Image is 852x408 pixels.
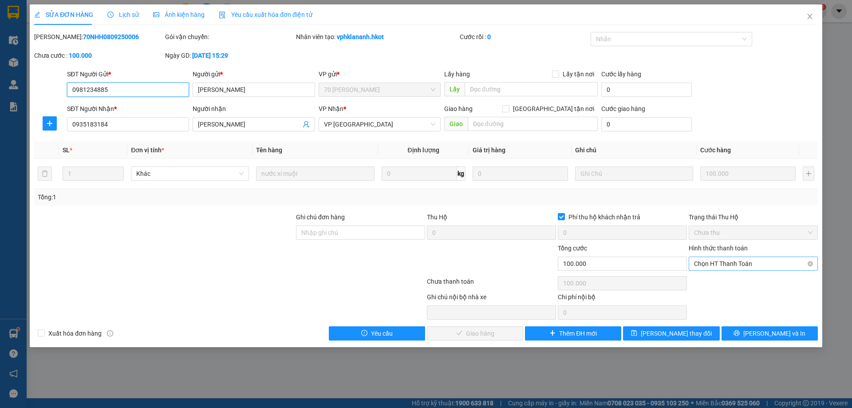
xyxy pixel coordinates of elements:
span: close [806,13,813,20]
span: Giao hàng [444,105,473,112]
div: Nhân viên tạo: [296,32,458,42]
b: [DATE] 15:29 [192,52,228,59]
span: [GEOGRAPHIC_DATA] tận nơi [509,104,598,114]
span: exclamation-circle [361,330,367,337]
span: SỬA ĐƠN HÀNG [34,11,93,18]
div: Ngày GD: [165,51,294,60]
button: Close [797,4,822,29]
span: Giao [444,117,468,131]
span: edit [34,12,40,18]
span: close-circle [808,261,813,266]
input: VD: Bàn, Ghế [256,166,374,181]
span: Phí thu hộ khách nhận trả [565,212,644,222]
span: Thêm ĐH mới [559,329,597,338]
span: Xuất hóa đơn hàng [45,329,105,338]
div: SĐT Người Gửi [67,69,189,79]
span: kg [457,166,465,181]
span: Chọn HT Thanh Toán [694,257,813,270]
div: Trạng thái Thu Hộ [689,212,818,222]
span: Yêu cầu xuất hóa đơn điện tử [219,11,312,18]
div: Chưa cước : [34,51,163,60]
div: Người gửi [193,69,315,79]
span: Thu Hộ [427,214,447,221]
label: Ghi chú đơn hàng [296,214,345,221]
span: 70 Nguyễn Hữu Huân [324,83,435,96]
button: checkGiao hàng [427,326,523,341]
span: Giá trị hàng [473,147,505,154]
input: Dọc đường [465,82,598,96]
div: Ghi chú nội bộ nhà xe [427,292,556,305]
span: Tổng cước [558,245,587,252]
b: vphklananh.hkot [337,33,384,40]
span: picture [153,12,159,18]
button: plus [43,116,57,131]
span: Cước hàng [700,147,731,154]
b: 0 [487,33,491,40]
button: plusThêm ĐH mới [525,326,621,341]
button: plus [803,166,814,181]
label: Cước giao hàng [601,105,645,112]
input: 0 [473,166,568,181]
span: Lấy hàng [444,71,470,78]
span: Lấy [444,82,465,96]
span: Yêu cầu [371,329,393,338]
div: Chưa thanh toán [426,277,557,292]
span: Chưa thu [694,226,813,239]
span: [PERSON_NAME] và In [743,329,805,338]
div: Người nhận [193,104,315,114]
span: plus [43,120,56,127]
span: plus [549,330,556,337]
label: Hình thức thanh toán [689,245,748,252]
label: Cước lấy hàng [601,71,641,78]
button: delete [38,166,52,181]
span: SL [63,147,70,154]
span: [PERSON_NAME] thay đổi [641,329,712,338]
span: Lịch sử [107,11,139,18]
div: Tổng: 1 [38,192,329,202]
input: 0 [700,166,796,181]
div: VP gửi [319,69,441,79]
input: Ghi chú đơn hàng [296,226,425,240]
img: icon [219,12,226,19]
span: info-circle [107,330,113,337]
button: save[PERSON_NAME] thay đổi [623,326,719,341]
span: VP Đà Nẵng [324,118,435,131]
input: Cước giao hàng [601,117,692,131]
b: 70NHH0809250006 [83,33,139,40]
span: Lấy tận nơi [559,69,598,79]
span: user-add [303,121,310,128]
span: Ảnh kiện hàng [153,11,205,18]
input: Ghi Chú [575,166,693,181]
span: printer [734,330,740,337]
th: Ghi chú [572,142,697,159]
div: SĐT Người Nhận [67,104,189,114]
input: Cước lấy hàng [601,83,692,97]
span: Khác [136,167,244,180]
span: Định lượng [408,147,439,154]
span: Đơn vị tính [131,147,164,154]
span: VP Nhận [319,105,343,112]
div: Cước rồi : [460,32,589,42]
button: exclamation-circleYêu cầu [329,326,425,341]
div: [PERSON_NAME]: [34,32,163,42]
div: Gói vận chuyển: [165,32,294,42]
button: printer[PERSON_NAME] và In [722,326,818,341]
span: Tên hàng [256,147,282,154]
div: Chi phí nội bộ [558,292,687,305]
input: Dọc đường [468,117,598,131]
span: clock-circle [107,12,114,18]
span: save [631,330,637,337]
b: 100.000 [69,52,92,59]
